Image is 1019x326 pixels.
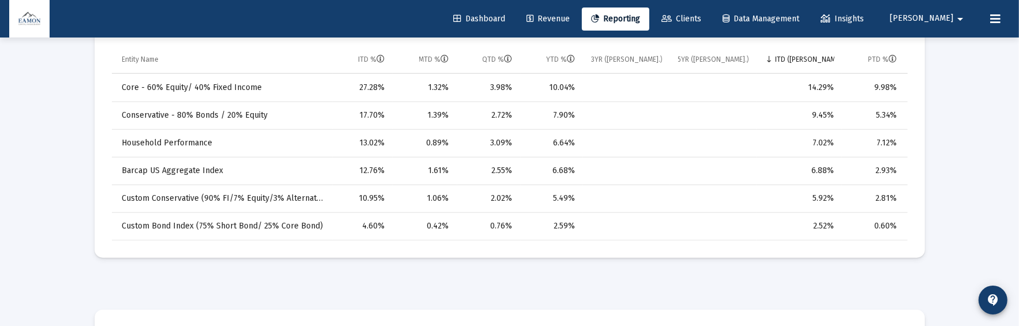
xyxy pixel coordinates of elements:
[670,46,757,74] td: Column 5YR (Ann.) %
[529,220,576,232] div: 2.59%
[765,193,834,204] div: 5.92%
[465,137,513,149] div: 3.09%
[986,293,1000,307] mat-icon: contact_support
[112,157,333,185] td: Barcap US Aggregate Index
[465,220,513,232] div: 0.76%
[775,55,834,64] div: ITD ([PERSON_NAME].) %
[112,102,333,129] td: Conservative - 80% Bonds / 20% Equity
[850,165,897,177] div: 2.93%
[583,46,670,74] td: Column 3YR (Ann.) %
[678,55,749,64] div: 5YR ([PERSON_NAME].) %
[765,165,834,177] div: 6.88%
[529,165,576,177] div: 6.68%
[868,55,897,64] div: PTD %
[401,82,449,93] div: 1.32%
[112,212,333,240] td: Custom Bond Index (75% Short Bond/ 25% Core Bond)
[341,110,385,121] div: 17.70%
[765,220,834,232] div: 2.52%
[850,110,897,121] div: 5.34%
[465,193,513,204] div: 2.02%
[723,14,799,24] span: Data Management
[757,46,842,74] td: Column ITD (Ann.) %
[765,137,834,149] div: 7.02%
[661,14,701,24] span: Clients
[401,137,449,149] div: 0.89%
[112,185,333,212] td: Custom Conservative (90% FI/7% Equity/3% Alternatives)
[333,46,393,74] td: Column ITD %
[465,110,513,121] div: 2.72%
[582,8,649,31] a: Reporting
[521,46,584,74] td: Column YTD %
[765,82,834,93] div: 14.29%
[527,14,570,24] span: Revenue
[401,165,449,177] div: 1.61%
[341,137,385,149] div: 13.02%
[483,55,513,64] div: QTD %
[591,55,661,64] div: 3YR ([PERSON_NAME].) %
[850,220,897,232] div: 0.60%
[529,82,576,93] div: 10.04%
[401,220,449,232] div: 0.42%
[112,74,333,102] td: Core - 60% Equity/ 40% Fixed Income
[465,165,513,177] div: 2.55%
[876,7,981,30] button: [PERSON_NAME]
[890,14,953,24] span: [PERSON_NAME]
[341,165,385,177] div: 12.76%
[765,110,834,121] div: 9.45%
[401,193,449,204] div: 1.06%
[122,55,159,64] div: Entity Name
[850,82,897,93] div: 9.98%
[953,8,967,31] mat-icon: arrow_drop_down
[821,14,864,24] span: Insights
[393,46,457,74] td: Column MTD %
[546,55,575,64] div: YTD %
[401,110,449,121] div: 1.39%
[341,220,385,232] div: 4.60%
[457,46,521,74] td: Column QTD %
[713,8,809,31] a: Data Management
[341,193,385,204] div: 10.95%
[112,129,333,157] td: Household Performance
[358,55,385,64] div: ITD %
[591,14,640,24] span: Reporting
[850,193,897,204] div: 2.81%
[529,137,576,149] div: 6.64%
[444,8,514,31] a: Dashboard
[465,82,513,93] div: 3.98%
[842,46,908,74] td: Column PTD %
[529,193,576,204] div: 5.49%
[850,137,897,149] div: 7.12%
[112,46,333,74] td: Column Entity Name
[341,82,385,93] div: 27.28%
[18,8,41,31] img: Dashboard
[652,8,710,31] a: Clients
[453,14,505,24] span: Dashboard
[517,8,579,31] a: Revenue
[811,8,873,31] a: Insights
[112,46,908,241] div: Data grid
[529,110,576,121] div: 7.90%
[419,55,449,64] div: MTD %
